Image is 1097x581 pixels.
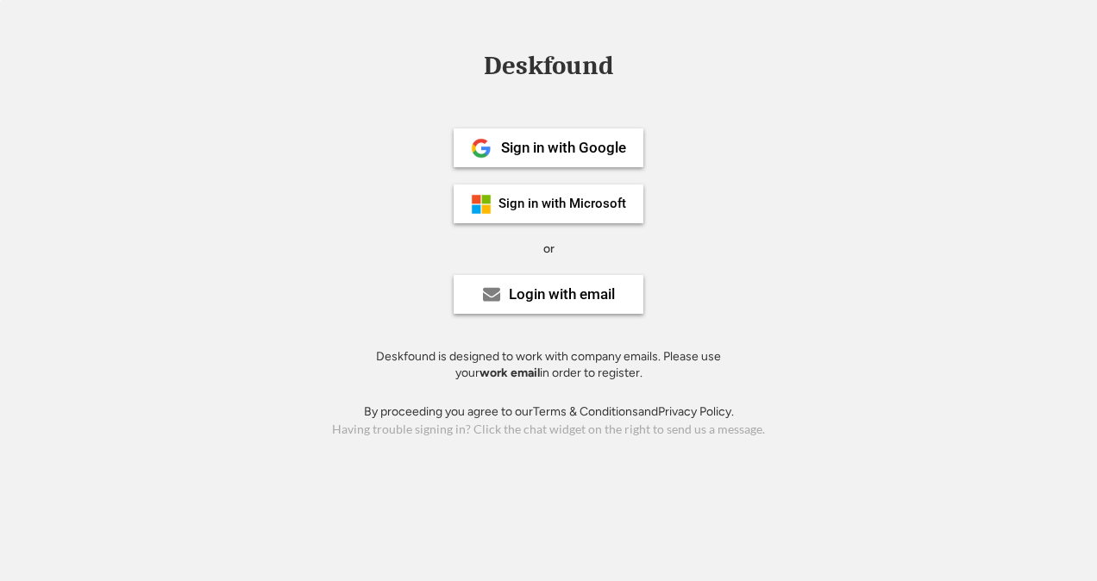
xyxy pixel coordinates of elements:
a: Privacy Policy. [658,404,734,419]
div: Sign in with Google [501,141,626,155]
a: Terms & Conditions [533,404,638,419]
strong: work email [480,365,540,380]
div: or [543,241,555,258]
div: Sign in with Microsoft [498,197,626,210]
img: 1024px-Google__G__Logo.svg.png [471,138,492,159]
div: Login with email [509,287,615,302]
div: By proceeding you agree to our and [364,403,734,421]
div: Deskfound is designed to work with company emails. Please use your in order to register. [354,348,743,382]
img: ms-symbollockup_mssymbol_19.png [471,194,492,215]
div: Deskfound [475,53,622,79]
